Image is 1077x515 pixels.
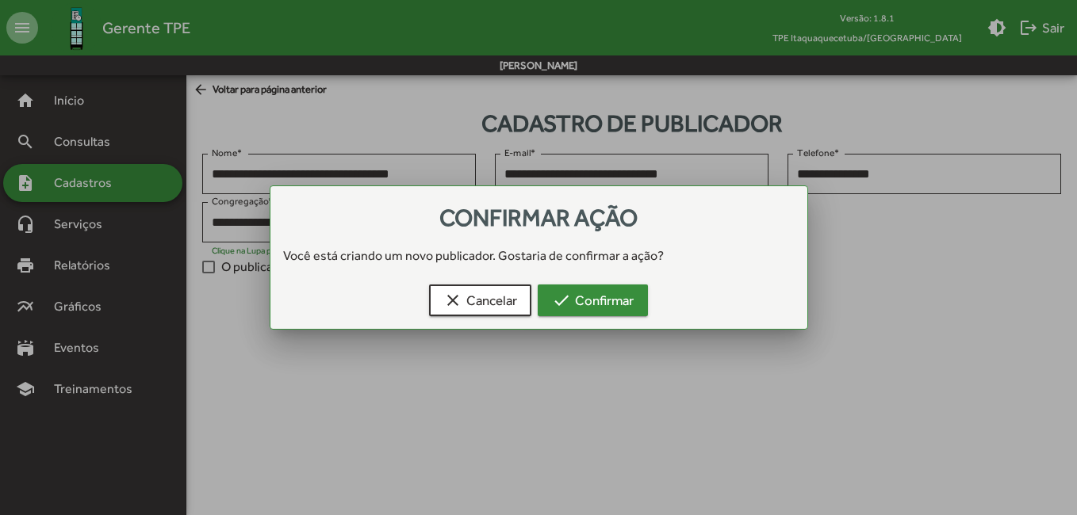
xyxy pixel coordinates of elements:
span: Confirmar ação [439,204,638,231]
span: Confirmar [552,286,634,315]
div: Você está criando um novo publicador. Gostaria de confirmar a ação? [270,246,807,265]
span: Cancelar [443,286,517,315]
button: Confirmar [538,284,648,316]
mat-icon: clear [443,291,462,310]
mat-icon: check [552,291,571,310]
button: Cancelar [429,284,531,316]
